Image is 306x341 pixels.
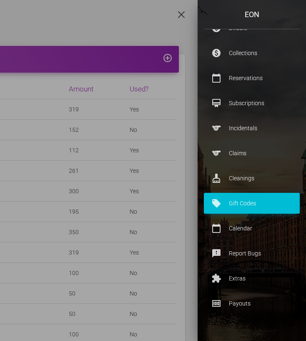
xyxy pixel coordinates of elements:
a: calendar_today Calendar [204,218,300,239]
a: Eon [198,6,306,23]
a: paid Collections [204,43,300,63]
a: card_membership Subscriptions [204,93,300,114]
a: cleaning_services Cleanings [204,168,300,189]
a: money Payouts [204,293,300,314]
p: Report Bugs [210,247,293,260]
p: Collections [210,47,293,59]
p: Extras [210,272,293,285]
p: Incidentals [210,122,293,134]
a: local_offer Gift Codes [204,193,300,214]
a: feedback Report Bugs [204,243,300,264]
a: extension Extras [204,268,300,289]
p: Calendar [210,222,293,235]
p: Claims [210,147,293,159]
a: sports Incidentals [204,118,300,139]
p: Payouts [210,297,293,310]
a: sports Claims [204,143,300,164]
p: Subscriptions [210,97,293,109]
p: Cleanings [210,172,293,184]
p: Gift Codes [210,197,293,210]
p: Reservations [210,72,293,84]
a: calendar_today Reservations [204,68,300,88]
